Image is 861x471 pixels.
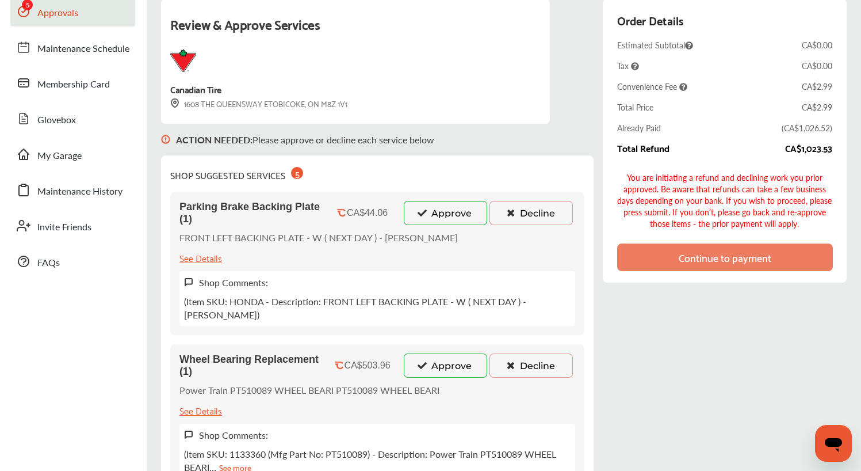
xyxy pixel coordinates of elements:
div: Review & Approve Services [170,13,541,49]
a: Membership Card [10,68,135,98]
a: Maintenance Schedule [10,32,135,62]
p: Please approve or decline each service below [176,133,434,146]
div: See Details [179,250,222,265]
div: ( CA$1,026.52 ) [782,122,832,134]
p: FRONT LEFT BACKING PLATE - W ( NEXT DAY ) - [PERSON_NAME] [179,231,458,244]
label: Shop Comments: [199,276,268,289]
a: My Garage [10,139,135,169]
span: My Garage [37,149,82,164]
div: Continue to payment [679,252,771,263]
span: Tax [617,60,639,71]
button: Decline [489,201,573,225]
img: svg+xml;base64,PHN2ZyB3aWR0aD0iMTYiIGhlaWdodD0iMTciIHZpZXdCb3g9IjAgMCAxNiAxNyIgZmlsbD0ibm9uZSIgeG... [184,430,193,440]
div: You are initiating a refund and declining work you prior approved. Be aware that refunds can take... [617,172,832,229]
div: CA$44.06 [347,208,388,218]
span: Approvals [37,6,78,21]
div: CA$2.99 [802,101,832,113]
span: FAQs [37,256,60,271]
img: svg+xml;base64,PHN2ZyB3aWR0aD0iMTYiIGhlaWdodD0iMTciIHZpZXdCb3g9IjAgMCAxNiAxNyIgZmlsbD0ibm9uZSIgeG... [170,98,179,108]
span: Maintenance History [37,184,123,199]
a: FAQs [10,246,135,276]
div: CA$2.99 [802,81,832,92]
a: Maintenance History [10,175,135,205]
div: 5 [291,167,303,179]
div: CA$1,023.53 [785,143,832,153]
span: Maintenance Schedule [37,41,129,56]
div: Canadian Tire [170,81,221,97]
div: CA$503.96 [345,360,391,371]
button: Approve [404,201,487,225]
div: Total Price [617,101,653,113]
div: Already Paid [617,122,661,134]
div: See Details [179,402,222,418]
span: Membership Card [37,77,110,92]
label: Shop Comments: [199,428,268,442]
p: (Item SKU: HONDA - Description: FRONT LEFT BACKING PLATE - W ( NEXT DAY ) - [PERSON_NAME]) [184,295,571,321]
span: Parking Brake Backing Plate (1) [179,201,322,225]
div: CA$0.00 [802,60,832,71]
img: svg+xml;base64,PHN2ZyB3aWR0aD0iMTYiIGhlaWdodD0iMTciIHZpZXdCb3g9IjAgMCAxNiAxNyIgZmlsbD0ibm9uZSIgeG... [184,278,193,287]
img: logo-canadian-tire.png [170,49,196,72]
button: Approve [404,354,487,378]
div: Total Refund [617,143,669,153]
span: Estimated Subtotal [617,39,693,51]
button: Decline [489,354,573,378]
b: ACTION NEEDED : [176,133,252,146]
span: Invite Friends [37,220,91,235]
span: Glovebox [37,113,76,128]
p: Power Train PT510089 WHEEL BEARI PT510089 WHEEL BEARI [179,383,439,397]
div: CA$0.00 [802,39,832,51]
a: Glovebox [10,104,135,134]
iframe: Button to launch messaging window [815,425,852,462]
img: svg+xml;base64,PHN2ZyB3aWR0aD0iMTYiIGhlaWdodD0iMTciIHZpZXdCb3g9IjAgMCAxNiAxNyIgZmlsbD0ibm9uZSIgeG... [161,124,170,155]
div: 1608 THE QUEENSWAY ETOBICOKE, ON M8Z 1V1 [170,97,347,110]
span: Wheel Bearing Replacement (1) [179,354,322,378]
div: SHOP SUGGESTED SERVICES [170,165,303,183]
span: Convenience Fee [617,81,687,92]
a: Invite Friends [10,211,135,241]
div: Order Details [617,10,683,30]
